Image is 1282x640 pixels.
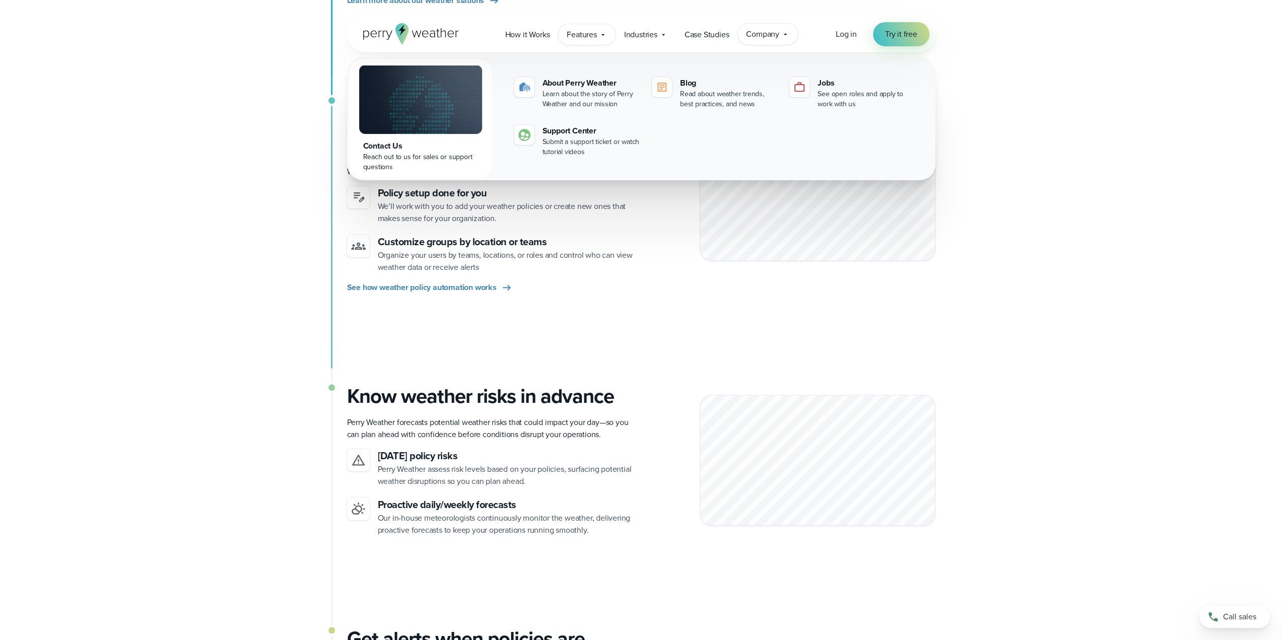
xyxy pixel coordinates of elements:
[505,29,550,41] span: How it Works
[656,81,668,93] img: blog-icon.svg
[1199,606,1270,628] a: Call sales
[873,22,929,46] a: Try it free
[378,249,633,273] p: Organize your users by teams, locations, or roles and control who can view weather data or receiv...
[680,77,777,89] div: Blog
[885,28,917,40] span: Try it free
[518,129,530,141] img: contact-icon.svg
[378,449,633,463] h3: [DATE] policy risks
[510,121,644,161] a: Support Center Submit a support ticket or watch tutorial videos
[347,281,513,294] a: See how weather policy automation works
[676,24,738,45] a: Case Studies
[624,29,657,41] span: Industries
[543,137,640,157] div: Submit a support ticket or watch tutorial videos
[497,24,559,45] a: How it Works
[349,59,492,178] a: Contact Us Reach out to us for sales or support questions
[347,384,633,408] h3: Know weather risks in advance
[510,73,644,113] a: About Perry Weather Learn about the story of Perry Weather and our mission
[1223,611,1256,623] span: Call sales
[793,81,805,93] img: jobs-icon-1.svg
[836,28,857,40] a: Log in
[543,89,640,109] div: Learn about the story of Perry Weather and our mission
[567,29,596,41] span: Features
[347,416,633,441] p: Perry Weather forecasts potential weather risks that could impact your day—so you can plan ahead ...
[818,77,915,89] div: Jobs
[363,152,478,172] div: Reach out to us for sales or support questions
[378,186,633,200] h4: Policy setup done for you
[378,497,633,512] h3: Proactive daily/weekly forecasts
[746,28,779,40] span: Company
[818,89,915,109] div: See open roles and apply to work with us
[378,463,633,487] p: Perry Weather assess risk levels based on your policies, surfacing potential weather disruptions ...
[680,89,777,109] div: Read about weather trends, best practices, and news
[785,73,919,113] a: Jobs See open roles and apply to work with us
[648,73,781,113] a: Blog Read about weather trends, best practices, and news
[543,125,640,137] div: Support Center
[378,512,633,536] p: Our in-house meteorologists continuously monitor the weather, delivering proactive forecasts to k...
[363,140,478,152] div: Contact Us
[378,200,633,225] p: We’ll work with you to add your weather policies or create new ones that makes sense for your org...
[518,81,530,93] img: about-icon.svg
[543,77,640,89] div: About Perry Weather
[347,281,497,294] span: See how weather policy automation works
[378,235,633,249] h4: Customize groups by location or teams
[685,29,729,41] span: Case Studies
